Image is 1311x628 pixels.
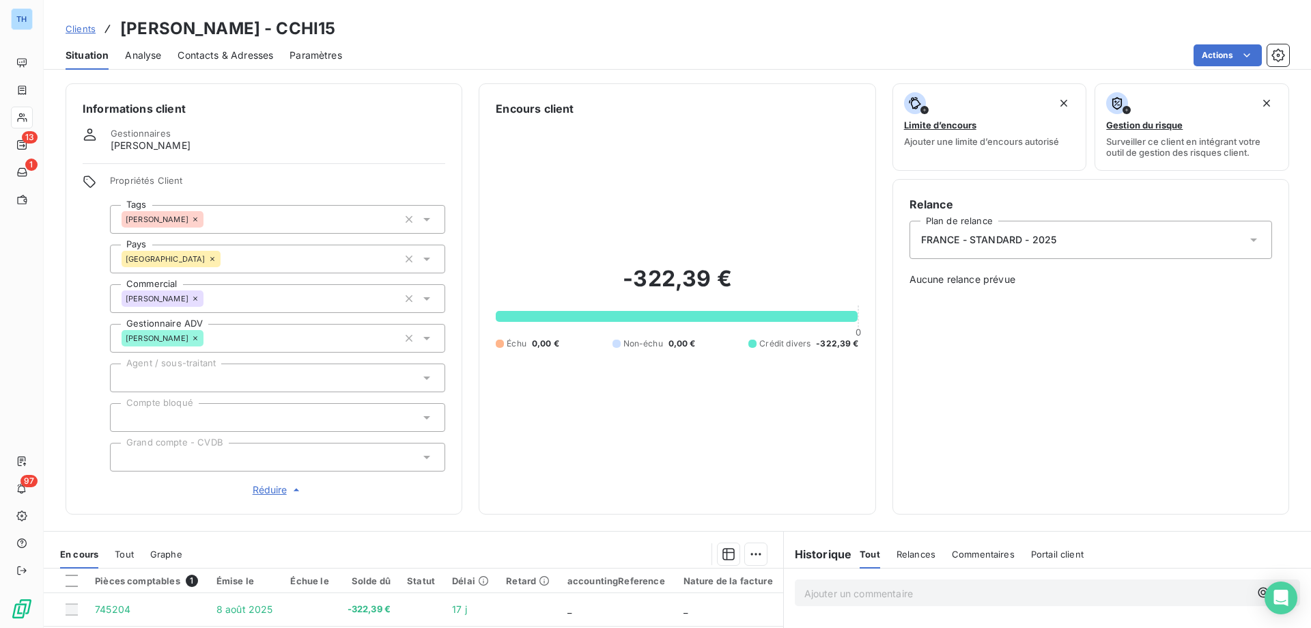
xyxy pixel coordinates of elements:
[66,22,96,36] a: Clients
[496,265,858,306] h2: -322,39 €
[11,8,33,30] div: TH
[759,338,810,350] span: Crédit divers
[83,100,445,117] h6: Informations client
[253,483,303,497] span: Réduire
[668,338,696,350] span: 0,00 €
[1106,120,1183,131] span: Gestion du risque
[203,292,214,305] input: Ajouter une valeur
[506,575,551,586] div: Retard
[567,603,572,615] span: _
[111,139,191,152] span: [PERSON_NAME]
[22,131,38,144] span: 13
[904,120,976,131] span: Limite d’encours
[126,255,206,263] span: [GEOGRAPHIC_DATA]
[95,575,200,587] div: Pièces comptables
[11,161,32,183] a: 1
[150,549,182,560] span: Graphe
[683,603,688,615] span: _
[125,49,161,62] span: Analyse
[921,233,1057,247] span: FRANCE - STANDARD - 2025
[95,603,130,615] span: 745204
[25,159,38,171] span: 1
[126,295,188,303] span: [PERSON_NAME]
[122,451,132,463] input: Ajouter une valeur
[496,100,574,117] h6: Encours client
[126,215,188,223] span: [PERSON_NAME]
[683,575,775,586] div: Nature de la facture
[290,49,342,62] span: Paramètres
[407,575,436,586] div: Statut
[126,334,188,342] span: [PERSON_NAME]
[897,549,935,560] span: Relances
[60,549,98,560] span: En cours
[11,134,32,156] a: 13
[1194,44,1262,66] button: Actions
[203,332,214,344] input: Ajouter une valeur
[1106,136,1278,158] span: Surveiller ce client en intégrant votre outil de gestion des risques client.
[20,475,38,487] span: 97
[452,575,490,586] div: Délai
[216,603,273,615] span: 8 août 2025
[452,603,467,615] span: 17 j
[110,482,445,497] button: Réduire
[122,372,132,384] input: Ajouter une valeur
[186,575,198,587] span: 1
[120,16,335,41] h3: [PERSON_NAME] - CCHI15
[816,338,858,350] span: -322,39 €
[892,83,1087,171] button: Limite d’encoursAjouter une limite d’encours autorisé
[1265,582,1297,614] div: Open Intercom Messenger
[784,546,852,562] h6: Historique
[910,273,1272,286] span: Aucune relance prévue
[532,338,559,350] span: 0,00 €
[11,598,33,620] img: Logo LeanPay
[290,575,330,586] div: Échue le
[860,549,880,560] span: Tout
[221,253,231,265] input: Ajouter une valeur
[66,49,109,62] span: Situation
[856,327,861,338] span: 0
[910,196,1272,213] h6: Relance
[110,175,445,194] span: Propriétés Client
[216,575,274,586] div: Émise le
[203,213,214,226] input: Ajouter une valeur
[66,23,96,34] span: Clients
[115,549,134,560] span: Tout
[346,603,391,616] span: -322,39 €
[1031,549,1084,560] span: Portail client
[122,411,132,424] input: Ajouter une valeur
[178,49,273,62] span: Contacts & Adresses
[952,549,1015,560] span: Commentaires
[904,136,1059,147] span: Ajouter une limite d’encours autorisé
[346,575,391,586] div: Solde dû
[1095,83,1289,171] button: Gestion du risqueSurveiller ce client en intégrant votre outil de gestion des risques client.
[111,128,171,139] span: Gestionnaires
[567,575,667,586] div: accountingReference
[623,338,663,350] span: Non-échu
[507,338,526,350] span: Échu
